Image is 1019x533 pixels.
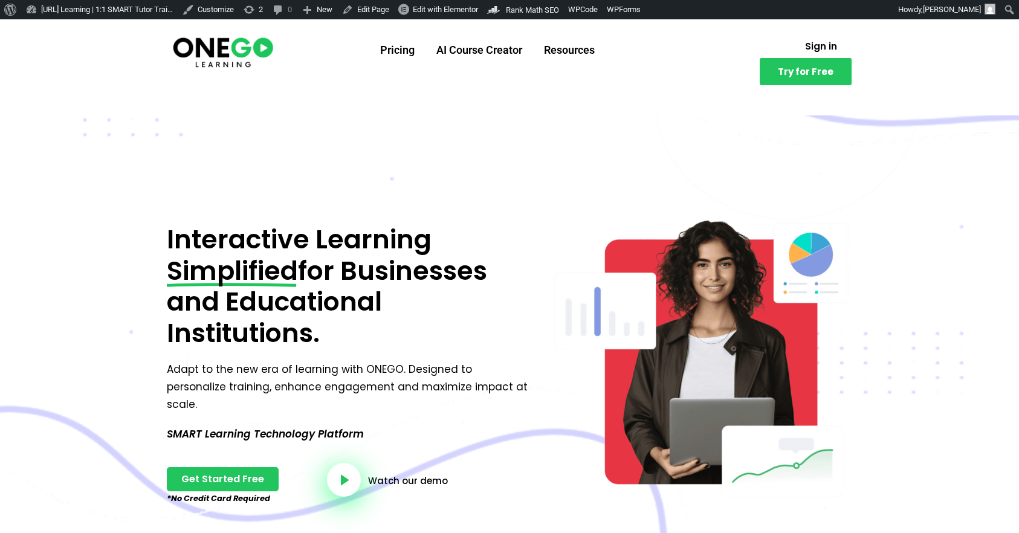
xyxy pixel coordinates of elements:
[167,256,298,287] span: Simplified
[760,58,852,85] a: Try for Free
[413,5,478,14] span: Edit with Elementor
[167,361,532,413] p: Adapt to the new era of learning with ONEGO. Designed to personalize training, enhance engagement...
[167,221,432,257] span: Interactive Learning
[327,463,361,497] a: video-button
[533,34,606,66] a: Resources
[181,474,264,484] span: Get Started Free
[506,5,559,15] span: Rank Math SEO
[425,34,533,66] a: AI Course Creator
[778,67,833,76] span: Try for Free
[369,34,425,66] a: Pricing
[923,5,981,14] span: [PERSON_NAME]
[167,425,532,443] p: SMART Learning Technology Platform
[805,42,837,51] span: Sign in
[167,467,279,491] a: Get Started Free
[167,493,270,504] em: *No Credit Card Required
[791,34,852,58] a: Sign in
[167,253,487,351] span: for Businesses and Educational Institutions.
[368,476,448,485] a: Watch our demo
